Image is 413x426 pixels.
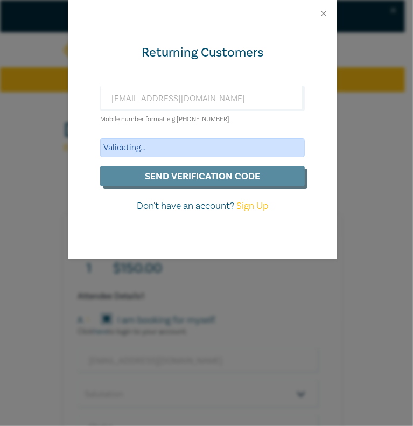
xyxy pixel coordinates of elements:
small: Mobile number format e.g [PHONE_NUMBER] [100,115,229,123]
button: Close [319,9,328,18]
p: Don't have an account? [100,199,305,213]
input: Enter email or Mobile number [100,86,305,111]
div: Returning Customers [100,44,305,61]
div: Validating... [100,138,305,157]
a: Sign Up [236,200,268,212]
